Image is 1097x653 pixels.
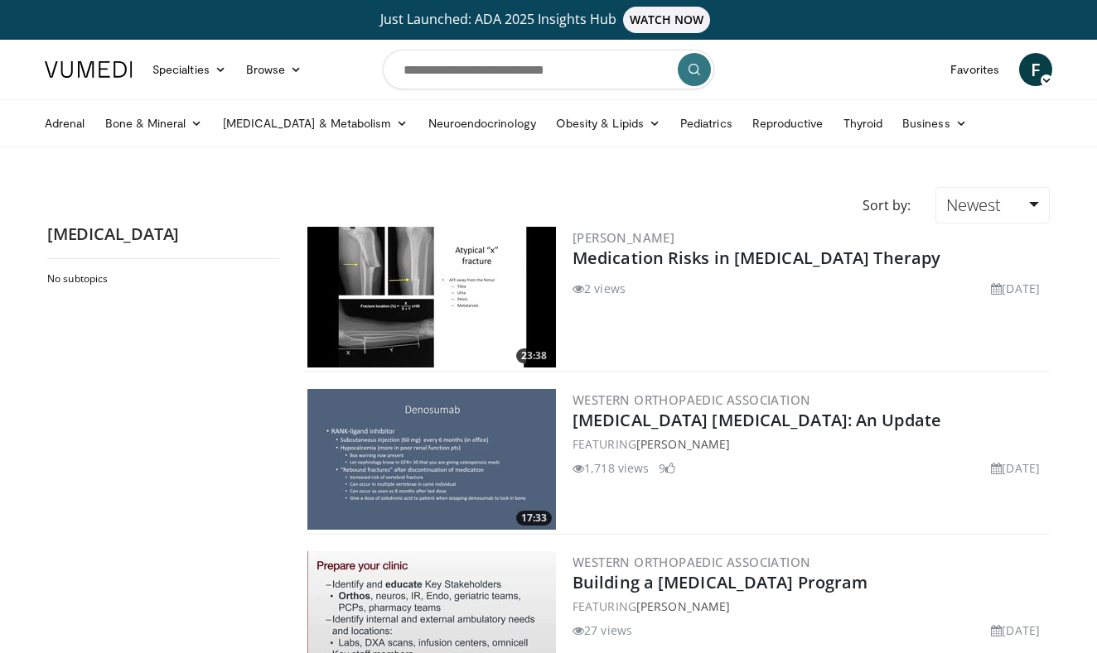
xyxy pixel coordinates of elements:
a: Medication Risks in [MEDICAL_DATA] Therapy [573,247,940,269]
h2: No subtopics [47,272,275,286]
a: Specialties [143,53,236,86]
li: 1,718 views [573,459,649,477]
li: 2 views [573,280,626,297]
img: bb57c524-cfd0-454c-a8eb-c609a5301601.300x170_q85_crop-smart_upscale.jpg [307,227,556,367]
span: WATCH NOW [623,7,711,33]
a: Pediatrics [670,107,742,140]
li: 9 [659,459,675,477]
li: 27 views [573,622,632,639]
a: [PERSON_NAME] [636,598,730,614]
a: Business [892,107,977,140]
img: VuMedi Logo [45,61,133,78]
a: 17:33 [307,389,556,530]
a: Building a [MEDICAL_DATA] Program [573,571,867,593]
a: Just Launched: ADA 2025 Insights HubWATCH NOW [47,7,1050,33]
a: [MEDICAL_DATA] & Metabolism [213,107,418,140]
a: 23:38 [307,227,556,367]
div: FEATURING [573,598,1046,615]
a: Western Orthopaedic Association [573,554,810,570]
a: Neuroendocrinology [418,107,546,140]
a: Favorites [940,53,1009,86]
div: Sort by: [850,187,923,223]
a: [MEDICAL_DATA] [MEDICAL_DATA]: An Update [573,409,941,431]
li: [DATE] [991,459,1040,477]
li: [DATE] [991,280,1040,297]
a: Western Orthopaedic Association [573,391,810,408]
input: Search topics, interventions [383,50,714,89]
a: Adrenal [35,107,95,140]
a: Newest [935,187,1050,223]
a: Obesity & Lipids [546,107,670,140]
span: 23:38 [516,348,552,363]
div: FEATURING [573,435,1046,453]
h2: [MEDICAL_DATA] [47,223,279,245]
a: F [1019,53,1052,86]
img: 2501f7b4-66a4-417f-8e88-d267df18309c.300x170_q85_crop-smart_upscale.jpg [307,389,556,530]
a: [PERSON_NAME] [573,229,674,246]
span: Newest [946,194,1001,216]
a: Reproductive [742,107,834,140]
li: [DATE] [991,622,1040,639]
a: Browse [236,53,312,86]
a: Bone & Mineral [95,107,213,140]
span: 17:33 [516,511,552,526]
a: [PERSON_NAME] [636,436,730,452]
a: Thyroid [834,107,893,140]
